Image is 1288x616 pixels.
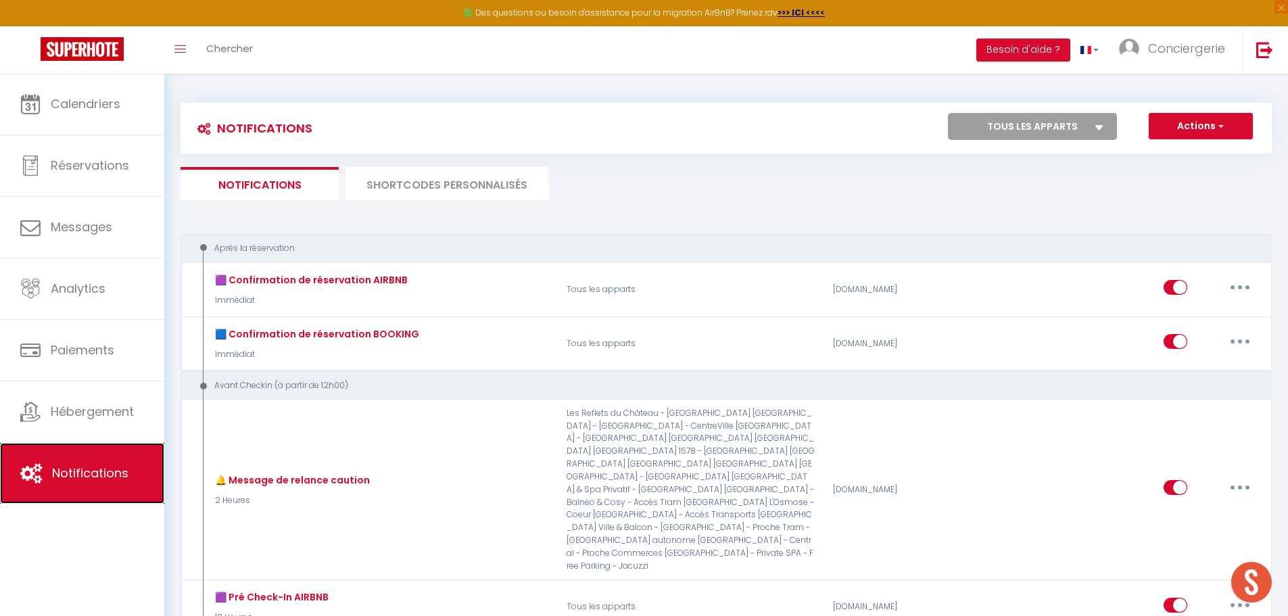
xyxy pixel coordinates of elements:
span: Chercher [206,41,253,55]
span: Réservations [51,157,129,174]
p: Les Reflets du Château - [GEOGRAPHIC_DATA] [GEOGRAPHIC_DATA] - [GEOGRAPHIC_DATA] - CentreVille [G... [558,407,824,573]
li: SHORTCODES PERSONNALISÉS [345,167,548,200]
h3: Notifications [191,113,312,143]
button: Besoin d'aide ? [976,39,1070,62]
div: 🟦 Confirmation de réservation BOOKING [212,327,419,341]
div: Après la réservation [193,242,1238,255]
div: 🟪 Pré Check-In AIRBNB [212,590,329,605]
p: Tous les apparts [558,270,824,309]
a: ... Conciergerie [1109,26,1242,74]
div: Avant Checkin (à partir de 12h00) [193,379,1238,392]
div: 🟪 Confirmation de réservation AIRBNB [212,273,408,287]
p: Immédiat [212,348,419,361]
div: 🔔 Message de relance caution [212,473,370,488]
p: 2 Heures [212,494,370,507]
span: Messages [51,218,112,235]
span: Hébergement [51,403,134,420]
div: Ouvrir le chat [1231,562,1272,602]
li: Notifications [181,167,339,200]
a: Chercher [196,26,263,74]
span: Paiements [51,341,114,358]
div: [DOMAIN_NAME] [824,324,1002,363]
span: Conciergerie [1148,40,1225,57]
div: [DOMAIN_NAME] [824,270,1002,309]
img: Super Booking [41,37,124,61]
button: Actions [1149,113,1253,140]
img: ... [1119,39,1139,59]
p: Immédiat [212,294,408,307]
p: Tous les apparts [558,324,824,363]
a: >>> ICI <<<< [778,7,825,18]
span: Analytics [51,280,105,297]
span: Notifications [52,465,128,481]
img: logout [1256,41,1273,58]
span: Calendriers [51,95,120,112]
div: [DOMAIN_NAME] [824,407,1002,573]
